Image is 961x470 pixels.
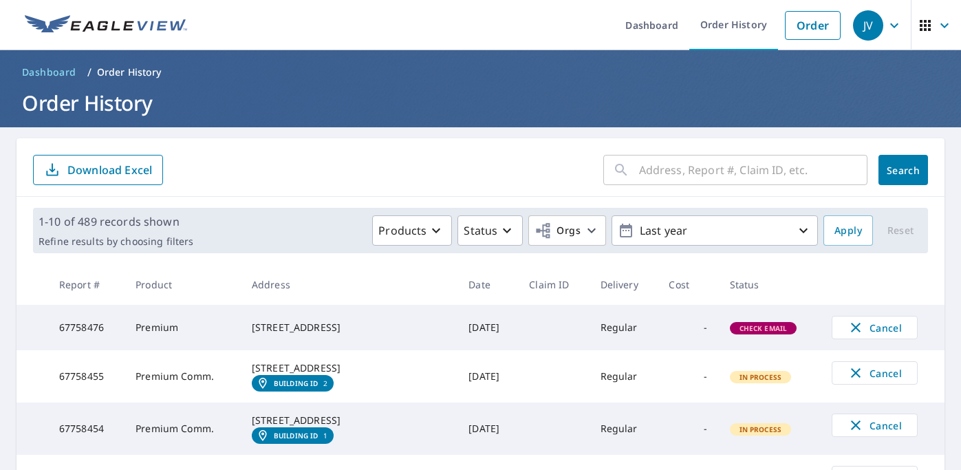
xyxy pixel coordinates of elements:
[33,155,163,185] button: Download Excel
[878,155,928,185] button: Search
[731,372,790,382] span: In Process
[639,151,867,189] input: Address, Report #, Claim ID, etc.
[846,417,903,434] span: Cancel
[634,219,795,243] p: Last year
[658,305,718,350] td: -
[719,264,821,305] th: Status
[457,305,518,350] td: [DATE]
[823,215,873,246] button: Apply
[535,222,581,239] span: Orgs
[241,264,457,305] th: Address
[252,414,446,427] div: [STREET_ADDRESS]
[22,65,76,79] span: Dashboard
[832,414,918,437] button: Cancel
[274,379,318,387] em: Building ID
[17,89,944,117] h1: Order History
[464,222,497,239] p: Status
[590,305,658,350] td: Regular
[658,264,718,305] th: Cost
[125,403,241,455] td: Premium Comm.
[889,164,917,177] span: Search
[612,215,818,246] button: Last year
[457,403,518,455] td: [DATE]
[48,305,125,350] td: 67758476
[17,61,82,83] a: Dashboard
[67,162,152,178] p: Download Excel
[97,65,162,79] p: Order History
[832,361,918,385] button: Cancel
[48,264,125,305] th: Report #
[658,350,718,403] td: -
[125,264,241,305] th: Product
[378,222,426,239] p: Products
[457,215,523,246] button: Status
[125,350,241,403] td: Premium Comm.
[372,215,452,246] button: Products
[252,427,334,444] a: Building ID1
[590,350,658,403] td: Regular
[528,215,606,246] button: Orgs
[252,375,334,392] a: Building ID2
[832,316,918,339] button: Cancel
[48,350,125,403] td: 67758455
[125,305,241,350] td: Premium
[834,222,862,239] span: Apply
[658,403,718,455] td: -
[785,11,841,40] a: Order
[846,319,903,336] span: Cancel
[274,431,318,440] em: Building ID
[457,350,518,403] td: [DATE]
[25,15,187,36] img: EV Logo
[87,64,91,81] li: /
[39,235,193,248] p: Refine results by choosing filters
[17,61,944,83] nav: breadcrumb
[518,264,589,305] th: Claim ID
[731,425,790,434] span: In Process
[252,321,446,334] div: [STREET_ADDRESS]
[853,10,883,41] div: JV
[39,213,193,230] p: 1-10 of 489 records shown
[457,264,518,305] th: Date
[48,403,125,455] td: 67758454
[252,361,446,375] div: [STREET_ADDRESS]
[846,365,903,381] span: Cancel
[731,323,796,333] span: Check Email
[590,403,658,455] td: Regular
[590,264,658,305] th: Delivery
